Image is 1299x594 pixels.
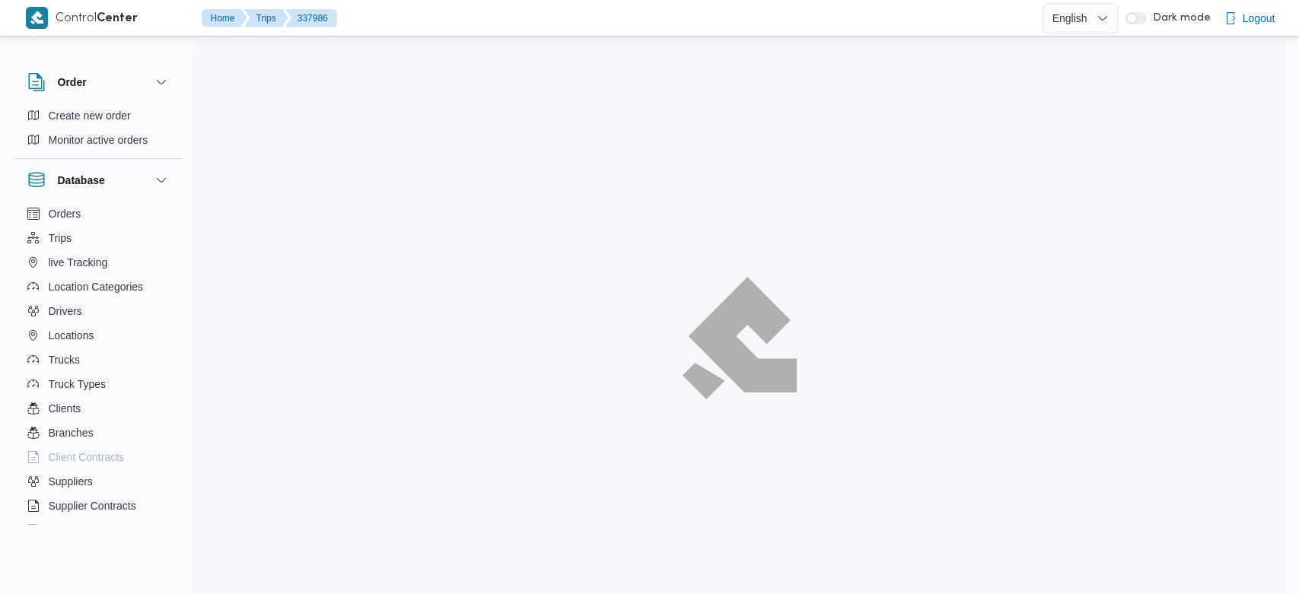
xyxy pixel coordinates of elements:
span: Devices [49,521,87,539]
span: Truck Types [49,375,106,393]
button: live Tracking [21,250,177,275]
button: Monitor active orders [21,128,177,152]
span: Monitor active orders [49,131,148,149]
span: Logout [1243,9,1275,27]
button: Drivers [21,299,177,323]
img: X8yXhbKr1z7QwAAAABJRU5ErkJggg== [26,7,48,29]
span: live Tracking [49,253,108,272]
span: Location Categories [49,278,144,296]
span: Orders [49,205,81,223]
button: Devices [21,518,177,542]
span: Clients [49,399,81,418]
span: Trips [49,229,72,247]
button: Client Contracts [21,445,177,469]
button: Orders [21,202,177,226]
button: Supplier Contracts [21,494,177,518]
b: Center [97,13,138,24]
span: Locations [49,326,94,345]
span: Supplier Contracts [49,497,136,515]
span: Drivers [49,302,82,320]
button: Clients [21,396,177,421]
button: Trips [21,226,177,250]
button: Logout [1218,3,1281,33]
h3: Order [58,73,87,91]
div: Database [15,202,183,531]
span: Dark mode [1147,12,1211,24]
button: Create new order [21,103,177,128]
button: Order [27,73,170,91]
button: Locations [21,323,177,348]
div: Order [15,103,183,158]
button: Trucks [21,348,177,372]
button: Trips [244,9,288,27]
button: Suppliers [21,469,177,494]
button: 337986 [285,9,337,27]
button: Database [27,171,170,189]
span: Trucks [49,351,80,369]
span: Suppliers [49,472,93,491]
span: Branches [49,424,94,442]
button: Branches [21,421,177,445]
span: Client Contracts [49,448,125,466]
button: Truck Types [21,372,177,396]
button: Home [202,9,247,27]
span: Create new order [49,106,131,125]
h3: Database [58,171,105,189]
img: ILLA Logo [690,286,788,390]
button: Location Categories [21,275,177,299]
